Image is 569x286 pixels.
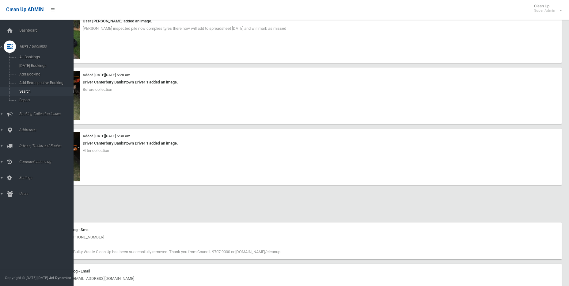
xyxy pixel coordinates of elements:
[17,128,78,132] span: Addresses
[17,64,73,68] span: [DATE] Bookings
[43,79,558,86] div: Driver Canterbury Bankstown Driver 1 added an image.
[534,8,555,13] small: Super Admin
[17,144,78,148] span: Drivers, Trucks and Routes
[43,140,558,147] div: Driver Canterbury Bankstown Driver 1 added an image.
[17,72,73,76] span: Add Booking
[17,55,73,59] span: All Bookings
[43,275,558,282] div: [DATE] 1:33 pm - [EMAIL_ADDRESS][DOMAIN_NAME]
[27,205,562,213] h2: History
[83,134,130,138] small: Added [DATE][DATE] 5:30 am
[17,191,78,196] span: Users
[43,268,558,275] div: Communication Log - Email
[43,17,558,25] div: User [PERSON_NAME] added an image.
[49,276,71,280] strong: Jet Dynamics
[43,249,280,254] span: Good news! Your Bulky Waste Clean Up has been successfully removed. Thank you from Council. 9707 ...
[17,112,78,116] span: Booking Collection Issues
[5,276,48,280] span: Copyright © [DATE]-[DATE]
[83,26,286,31] span: [PERSON_NAME] inspected pile now complies tyres there now will add to spreadsheet [DATE] and will...
[531,4,561,13] span: Clean Up
[43,234,558,241] div: [DATE] 5:30 am - [PHONE_NUMBER]
[17,176,78,180] span: Settings
[6,7,44,13] span: Clean Up ADMIN
[17,89,73,94] span: Search
[17,44,78,48] span: Tasks / Bookings
[83,148,109,153] span: After collection
[17,28,78,33] span: Dashboard
[43,226,558,234] div: Communication Log - Sms
[83,73,130,77] small: Added [DATE][DATE] 5:28 am
[17,81,73,85] span: Add Retrospective Booking
[17,98,73,102] span: Report
[17,160,78,164] span: Communication Log
[83,87,112,92] span: Before collection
